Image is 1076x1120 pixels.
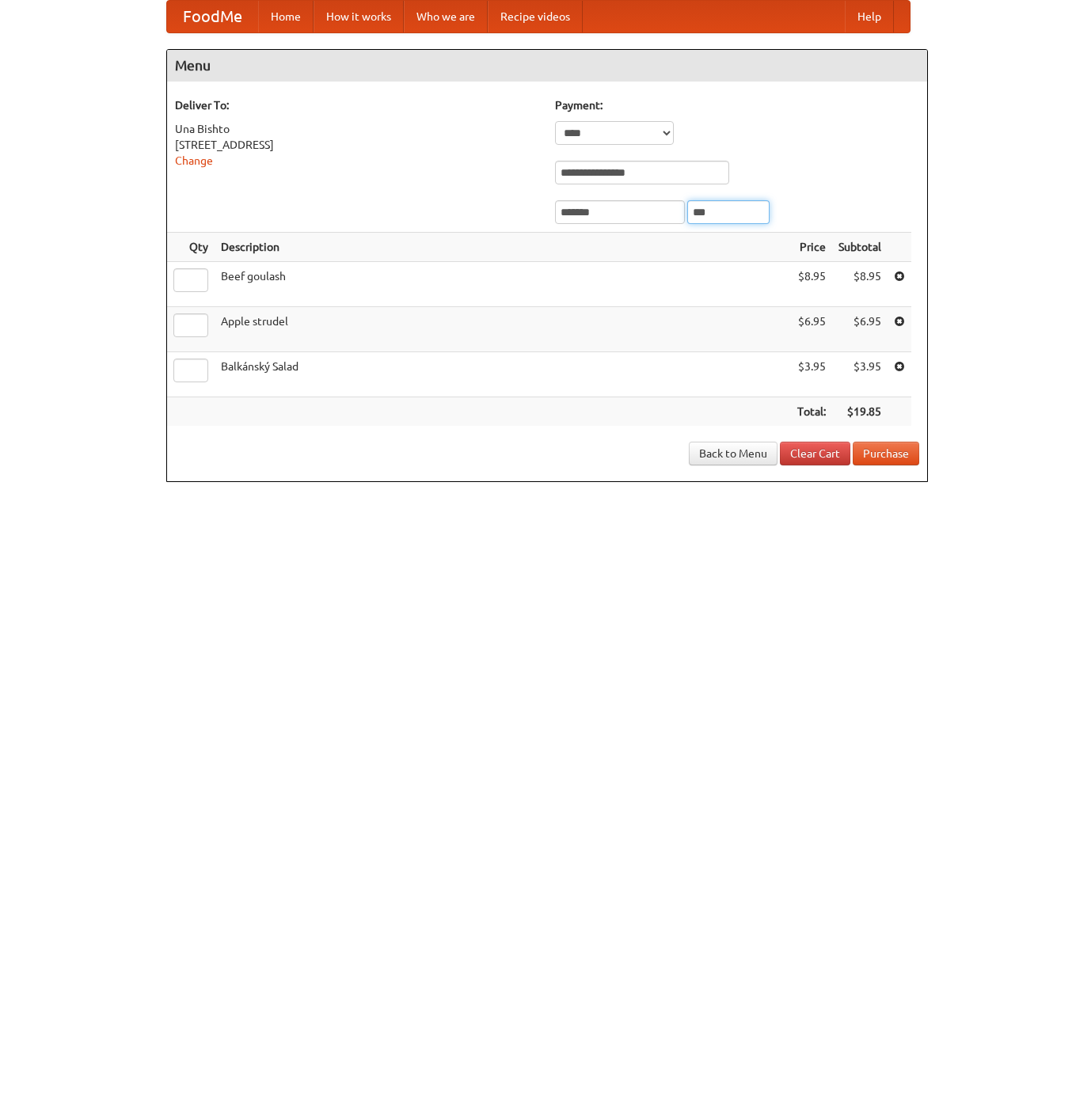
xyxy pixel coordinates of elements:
a: Recipe videos [488,1,583,32]
a: Change [175,154,213,167]
a: Help [845,1,894,32]
a: Clear Cart [780,442,850,465]
a: Who we are [404,1,488,32]
td: $6.95 [791,307,832,352]
th: Qty [167,233,215,262]
h5: Deliver To: [175,97,539,113]
th: Total: [791,397,832,427]
th: Description [215,233,791,262]
td: $3.95 [791,352,832,397]
a: Back to Menu [689,442,778,465]
th: Subtotal [832,233,888,262]
td: Apple strudel [215,307,791,352]
button: Purchase [853,442,919,465]
a: Home [258,1,314,32]
h5: Payment: [555,97,919,113]
td: $3.95 [832,352,888,397]
td: $8.95 [791,262,832,307]
th: $19.85 [832,397,888,427]
td: $8.95 [832,262,888,307]
th: Price [791,233,832,262]
td: Balkánský Salad [215,352,791,397]
td: $6.95 [832,307,888,352]
div: [STREET_ADDRESS] [175,137,539,153]
h4: Menu [167,50,927,82]
td: Beef goulash [215,262,791,307]
a: How it works [314,1,404,32]
div: Una Bishto [175,121,539,137]
a: FoodMe [167,1,258,32]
